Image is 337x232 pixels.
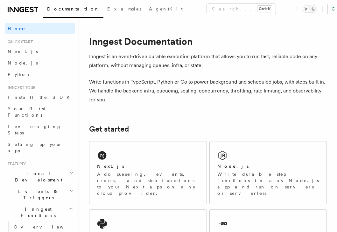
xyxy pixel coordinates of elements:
[103,2,145,17] a: Examples
[5,92,75,103] a: Install the SDK
[14,224,79,229] span: Overview
[8,106,46,118] span: Your first Functions
[5,57,75,69] a: Node.js
[89,125,129,133] a: Get started
[8,95,74,100] span: Install the SDK
[5,46,75,57] a: Next.js
[8,25,25,32] span: Home
[8,142,62,153] span: Setting up your app
[8,49,38,54] span: Next.js
[149,6,183,11] span: AgentKit
[89,36,327,47] h1: Inngest Documentation
[302,5,317,13] button: Toggle dark mode
[217,171,319,196] p: Write durable step functions in any Node.js app and run on servers or serverless.
[107,6,141,11] span: Examples
[5,121,75,139] a: Leveraging Steps
[5,203,75,221] button: Inngest Functions
[89,78,327,104] p: Write functions in TypeScript, Python or Go to power background and scheduled jobs, with steps bu...
[97,163,124,169] h2: Next.js
[5,23,75,34] a: Home
[47,6,100,11] span: Documentation
[89,52,327,70] p: Inngest is an event-driven durable execution platform that allows you to run fast, reliable code ...
[209,141,327,204] a: Node.jsWrite durable step functions in any Node.js app and run on servers or serverless.
[5,170,69,183] span: Local Development
[257,6,272,12] kbd: Ctrl+K
[145,2,186,17] a: AgentKit
[5,188,69,201] span: Events & Triggers
[8,60,38,65] span: Node.js
[5,103,75,121] a: Your first Functions
[5,186,75,203] button: Events & Triggers
[89,141,207,204] a: Next.jsAdd queueing, events, crons, and step functions to your Next app on any cloud provider.
[5,161,26,167] span: Features
[5,139,75,156] a: Setting up your app
[5,39,33,44] span: Quick start
[43,2,103,18] a: Documentation
[8,124,61,135] span: Leveraging Steps
[217,163,249,169] h2: Node.js
[5,69,75,80] a: Python
[5,206,69,219] span: Inngest Functions
[8,72,31,77] span: Python
[5,168,75,186] button: Local Development
[5,85,36,90] span: Inngest tour
[97,171,199,196] p: Add queueing, events, crons, and step functions to your Next app on any cloud provider.
[207,4,276,14] button: Search...Ctrl+K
